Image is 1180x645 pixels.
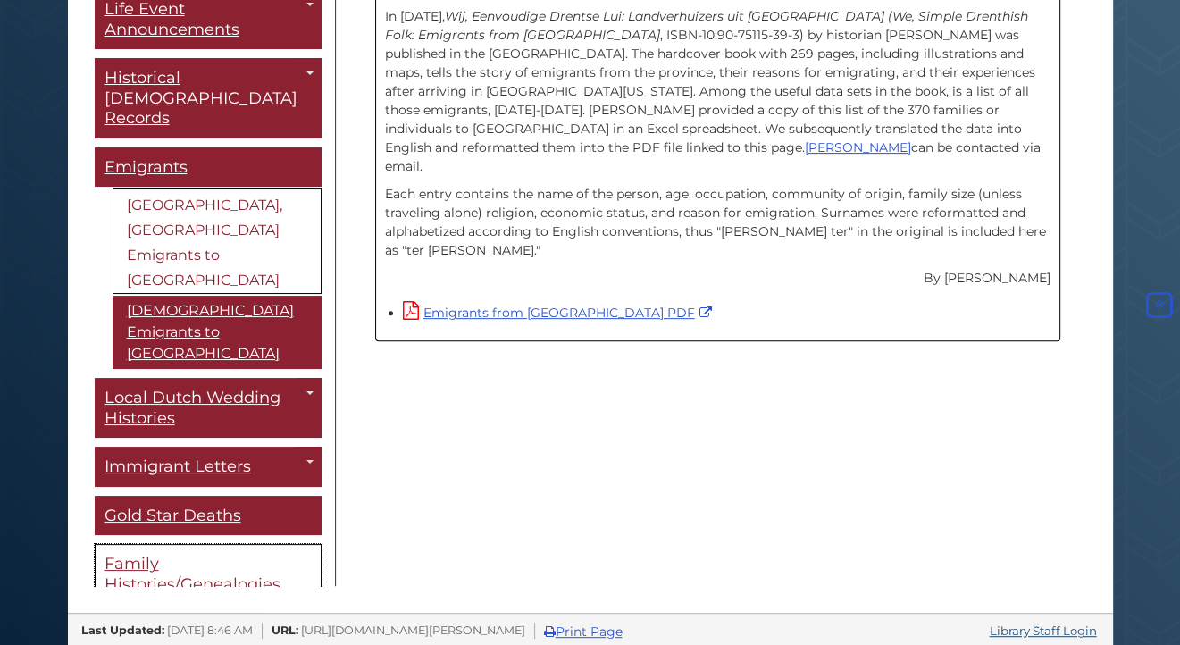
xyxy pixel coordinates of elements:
[385,8,1028,43] em: Wij, Eenvoudige Drentse Lui: Landverhuizers uit [GEOGRAPHIC_DATA] (We, Simple Drenthish Folk: Emi...
[113,188,322,294] a: [GEOGRAPHIC_DATA], [GEOGRAPHIC_DATA] Emigrants to [GEOGRAPHIC_DATA]
[105,157,188,177] span: Emigrants
[81,624,164,637] span: Last Updated:
[544,624,623,640] a: Print Page
[95,378,322,438] a: Local Dutch Wedding Histories
[105,68,297,128] span: Historical [DEMOGRAPHIC_DATA] Records
[95,58,322,138] a: Historical [DEMOGRAPHIC_DATA] Records
[95,147,322,188] a: Emigrants
[544,625,556,638] i: Print Page
[95,496,322,536] a: Gold Star Deaths
[113,296,322,369] a: [DEMOGRAPHIC_DATA] Emigrants to [GEOGRAPHIC_DATA]
[105,506,241,525] span: Gold Star Deaths
[403,305,716,321] a: Emigrants from [GEOGRAPHIC_DATA] PDF
[95,447,322,487] a: Immigrant Letters
[385,185,1050,260] p: Each entry contains the name of the person, age, occupation, community of origin, family size (un...
[385,269,1050,288] p: By [PERSON_NAME]
[272,624,298,637] span: URL:
[105,457,251,476] span: Immigrant Letters
[105,554,280,594] span: Family Histories/Genealogies
[805,139,911,155] a: [PERSON_NAME]
[95,544,322,604] a: Family Histories/Genealogies
[301,624,525,637] span: [URL][DOMAIN_NAME][PERSON_NAME]
[1142,297,1176,313] a: Back to Top
[385,7,1050,176] p: In [DATE], , ISBN-10:90-75115-39-3) by historian [PERSON_NAME] was published in the [GEOGRAPHIC_D...
[105,388,280,428] span: Local Dutch Wedding Histories
[990,624,1097,638] a: Library Staff Login
[167,624,253,637] span: [DATE] 8:46 AM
